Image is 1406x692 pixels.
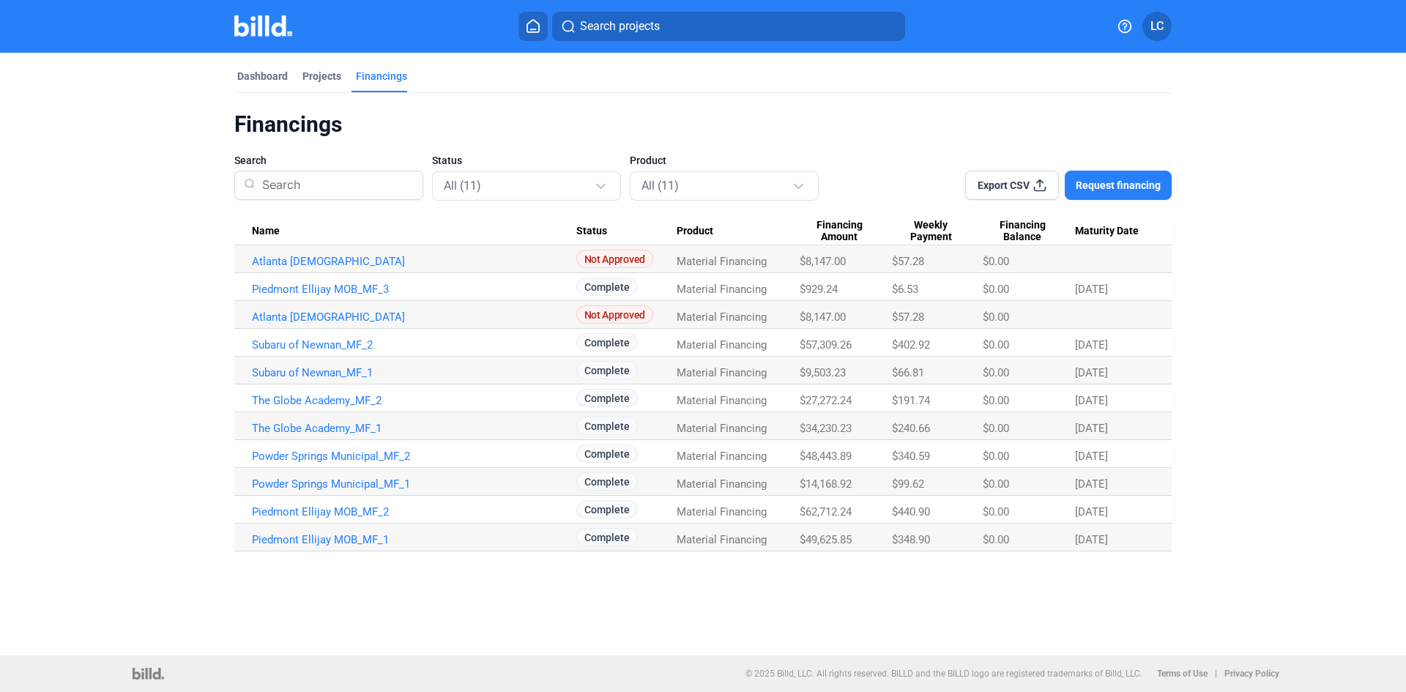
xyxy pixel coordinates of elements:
[1075,366,1108,379] span: [DATE]
[892,338,930,351] span: $402.92
[252,366,576,379] a: Subaru of Newnan_MF_1
[576,225,607,238] span: Status
[1142,12,1172,41] button: LC
[1150,18,1164,35] span: LC
[1075,225,1154,238] div: Maturity Date
[983,422,1009,435] span: $0.00
[983,505,1009,518] span: $0.00
[892,422,930,435] span: $240.66
[252,225,280,238] span: Name
[677,225,713,238] span: Product
[677,422,767,435] span: Material Financing
[302,69,341,83] div: Projects
[983,283,1009,296] span: $0.00
[983,394,1009,407] span: $0.00
[576,225,677,238] div: Status
[677,450,767,463] span: Material Financing
[983,219,1062,244] span: Financing Balance
[576,444,638,463] span: Complete
[1075,394,1108,407] span: [DATE]
[892,219,983,244] div: Weekly Payment
[892,310,924,324] span: $57.28
[677,477,767,491] span: Material Financing
[576,389,638,407] span: Complete
[444,179,481,193] mat-select-trigger: All (11)
[677,366,767,379] span: Material Financing
[252,310,576,324] a: Atlanta [DEMOGRAPHIC_DATA]
[800,533,852,546] span: $49,625.85
[677,533,767,546] span: Material Financing
[1065,171,1172,200] button: Request financing
[630,153,666,168] span: Product
[892,450,930,463] span: $340.59
[800,450,852,463] span: $48,443.89
[432,153,462,168] span: Status
[576,333,638,351] span: Complete
[800,283,838,296] span: $929.24
[252,533,576,546] a: Piedmont Ellijay MOB_MF_1
[892,366,924,379] span: $66.81
[677,225,800,238] div: Product
[252,255,576,268] a: Atlanta [DEMOGRAPHIC_DATA]
[677,283,767,296] span: Material Financing
[234,15,292,37] img: Billd Company Logo
[800,219,879,244] span: Financing Amount
[1075,450,1108,463] span: [DATE]
[892,477,924,491] span: $99.62
[892,219,970,244] span: Weekly Payment
[252,283,576,296] a: Piedmont Ellijay MOB_MF_3
[252,338,576,351] a: Subaru of Newnan_MF_2
[576,417,638,435] span: Complete
[965,171,1059,200] button: Export CSV
[641,179,679,193] mat-select-trigger: All (11)
[576,528,638,546] span: Complete
[983,338,1009,351] span: $0.00
[983,450,1009,463] span: $0.00
[978,178,1030,193] span: Export CSV
[1224,669,1279,679] b: Privacy Policy
[1075,422,1108,435] span: [DATE]
[1075,505,1108,518] span: [DATE]
[1076,178,1161,193] span: Request financing
[677,505,767,518] span: Material Financing
[983,255,1009,268] span: $0.00
[800,255,846,268] span: $8,147.00
[892,533,930,546] span: $348.90
[133,668,164,680] img: logo
[576,500,638,518] span: Complete
[800,505,852,518] span: $62,712.24
[800,219,892,244] div: Financing Amount
[1075,533,1108,546] span: [DATE]
[237,69,288,83] div: Dashboard
[677,394,767,407] span: Material Financing
[580,18,660,35] span: Search projects
[576,361,638,379] span: Complete
[677,310,767,324] span: Material Financing
[252,394,576,407] a: The Globe Academy_MF_2
[576,305,653,324] span: Not Approved
[252,477,576,491] a: Powder Springs Municipal_MF_1
[1075,338,1108,351] span: [DATE]
[356,69,407,83] div: Financings
[677,255,767,268] span: Material Financing
[892,255,924,268] span: $57.28
[234,111,1172,138] div: Financings
[892,394,930,407] span: $191.74
[800,310,846,324] span: $8,147.00
[800,394,852,407] span: $27,272.24
[800,422,852,435] span: $34,230.23
[256,166,414,204] input: Search
[800,477,852,491] span: $14,168.92
[252,422,576,435] a: The Globe Academy_MF_1
[983,477,1009,491] span: $0.00
[983,219,1075,244] div: Financing Balance
[1075,477,1108,491] span: [DATE]
[677,338,767,351] span: Material Financing
[576,250,653,268] span: Not Approved
[983,310,1009,324] span: $0.00
[576,278,638,296] span: Complete
[892,505,930,518] span: $440.90
[983,366,1009,379] span: $0.00
[983,533,1009,546] span: $0.00
[552,12,905,41] button: Search projects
